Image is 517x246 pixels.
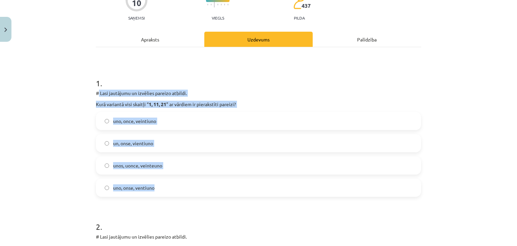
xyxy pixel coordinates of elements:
p: Kurā variantā visi skaitļi “ ” ar vārdiem ir pierakstīti pareizi? [96,101,421,108]
input: uno, onse, ventiuno [105,186,109,190]
span: un, onse, vientiuno [113,140,153,147]
h1: 2 . [96,210,421,231]
span: 437 [302,3,311,9]
img: icon-short-line-57e1e144782c952c97e751825c79c345078a6d821885a25fce030b3d8c18986b.svg [224,4,225,5]
img: icon-short-line-57e1e144782c952c97e751825c79c345078a6d821885a25fce030b3d8c18986b.svg [228,4,228,5]
p: # Lasi jautājumu un izvēlies pareizo atbildi. [96,233,421,240]
img: icon-close-lesson-0947bae3869378f0d4975bcd49f059093ad1ed9edebbc8119c70593378902aed.svg [4,28,7,32]
input: uno, once, veintiuno [105,119,109,123]
input: unos, uonce, veinteuno [105,163,109,168]
p: Viegls [212,16,224,20]
p: Saņemsi [126,16,147,20]
div: Uzdevums [204,32,313,47]
p: pilda [294,16,305,20]
div: Apraksts [96,32,204,47]
span: uno, onse, ventiuno [113,184,154,191]
div: Palīdzība [313,32,421,47]
strong: 1, 11, 21 [149,101,166,107]
span: unos, uonce, veinteuno [113,162,162,169]
p: # Lasi jautājumu un izvēlies pareizo atbildi. [96,90,421,97]
img: icon-short-line-57e1e144782c952c97e751825c79c345078a6d821885a25fce030b3d8c18986b.svg [217,4,218,5]
input: un, onse, vientiuno [105,141,109,146]
span: uno, once, veintiuno [113,118,156,125]
img: icon-short-line-57e1e144782c952c97e751825c79c345078a6d821885a25fce030b3d8c18986b.svg [207,4,208,5]
h1: 1 . [96,67,421,88]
